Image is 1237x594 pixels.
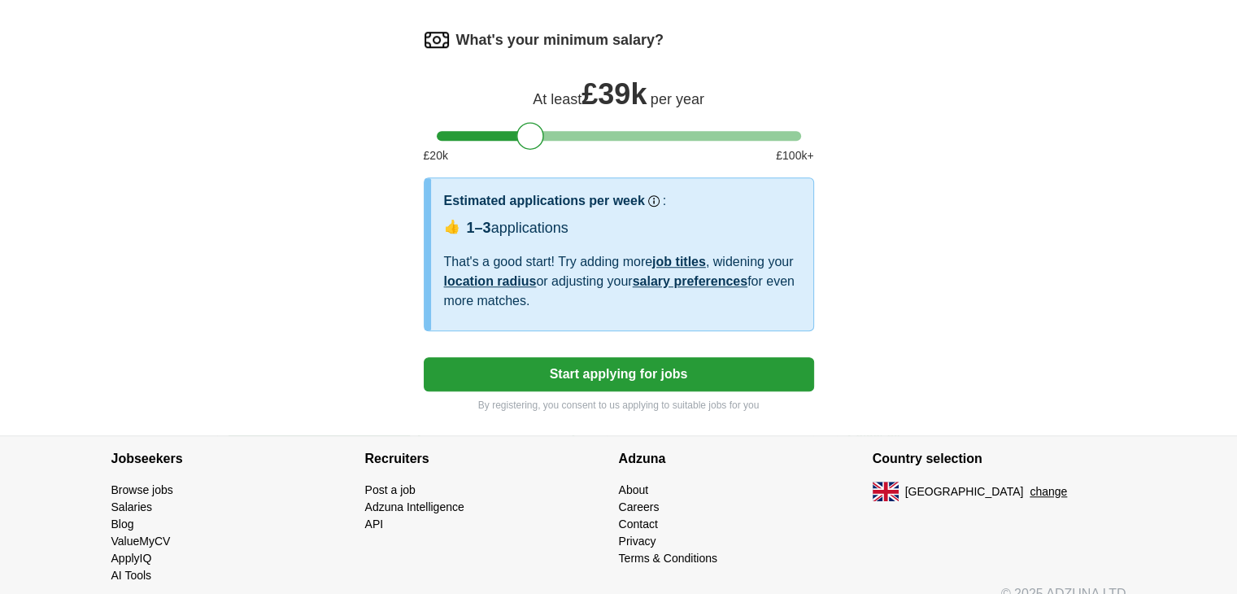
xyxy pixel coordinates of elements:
[424,398,814,413] p: By registering, you consent to us applying to suitable jobs for you
[467,217,568,239] div: applications
[905,483,1024,500] span: [GEOGRAPHIC_DATA]
[444,274,537,288] a: location radius
[111,500,153,513] a: Salaries
[581,77,647,111] span: £ 39k
[663,191,666,211] h3: :
[619,552,717,565] a: Terms & Conditions
[365,518,384,531] a: API
[467,220,491,236] span: 1–3
[633,274,747,288] a: salary preferences
[365,483,416,496] a: Post a job
[424,357,814,391] button: Start applying for jobs
[533,91,581,107] span: At least
[651,91,704,107] span: per year
[424,147,448,164] span: £ 20 k
[652,255,706,269] a: job titles
[873,436,1126,482] h4: Country selection
[619,483,649,496] a: About
[1030,483,1067,500] button: change
[111,535,171,548] a: ValueMyCV
[456,29,664,51] label: What's your minimum salary?
[444,217,460,237] span: 👍
[111,518,134,531] a: Blog
[619,535,656,548] a: Privacy
[619,518,658,531] a: Contact
[111,483,173,496] a: Browse jobs
[111,569,152,582] a: AI Tools
[111,552,152,565] a: ApplyIQ
[365,500,464,513] a: Adzuna Intelligence
[619,500,660,513] a: Careers
[873,482,899,501] img: UK flag
[424,27,450,53] img: salary.png
[444,191,645,211] h3: Estimated applications per week
[444,252,800,311] div: That's a good start! Try adding more , widening your or adjusting your for even more matches.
